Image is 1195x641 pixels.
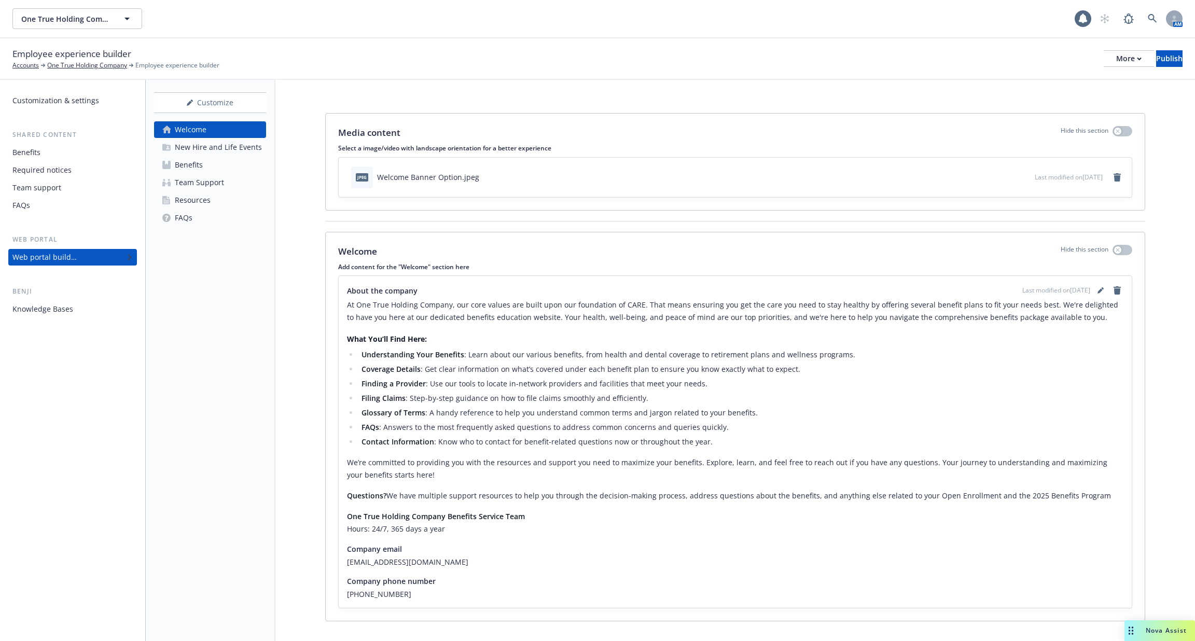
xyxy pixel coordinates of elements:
p: Welcome [338,245,377,258]
strong: Glossary of Terms [362,408,425,417]
div: More [1116,51,1142,66]
strong: Contact Information [362,437,434,447]
button: One True Holding Company [12,8,142,29]
a: Knowledge Bases [8,301,137,317]
li: : Step-by-step guidance on how to file claims smoothly and efficiently. [358,392,1123,405]
div: Benji [8,286,137,297]
p: Add content for the "Welcome" section here [338,262,1132,271]
p: We’re committed to providing you with the resources and support you need to maximize your benefit... [347,456,1123,481]
li: : Get clear information on what’s covered under each benefit plan to ensure you know exactly what... [358,363,1123,375]
li: : Know who to contact for benefit-related questions now or throughout the year. [358,436,1123,448]
h6: Hours: 24/7, 365 days a year [347,523,1123,535]
div: Welcome [175,121,206,138]
div: Welcome Banner Option.jpeg [377,172,479,183]
span: Company email [347,544,402,554]
a: Benefits [8,144,137,161]
div: Customization & settings [12,92,99,109]
div: Knowledge Bases [12,301,73,317]
a: remove [1111,284,1123,297]
button: preview file [1021,172,1031,183]
div: Shared content [8,130,137,140]
span: About the company [347,285,418,296]
a: Customization & settings [8,92,137,109]
div: FAQs [175,210,192,226]
div: Customize [154,93,266,113]
button: download file [1005,172,1013,183]
a: Welcome [154,121,266,138]
a: remove [1111,171,1123,184]
a: Team support [8,179,137,196]
span: Employee experience builder [135,61,219,70]
button: Nova Assist [1124,620,1195,641]
p: At One True Holding Company, our core values are built upon our foundation of CARE. That means en... [347,299,1123,324]
div: Team Support [175,174,224,191]
span: Last modified on [DATE] [1035,173,1103,182]
strong: Finding a Provider [362,379,426,388]
a: FAQs [8,197,137,214]
div: Required notices [12,162,72,178]
li: : Answers to the most frequently asked questions to address common concerns and queries quickly. [358,421,1123,434]
strong: FAQs [362,422,379,432]
div: FAQs [12,197,30,214]
span: jpeg [356,173,368,181]
a: New Hire and Life Events [154,139,266,156]
strong: Questions? [347,491,386,500]
strong: Understanding Your Benefits [362,350,464,359]
span: One True Holding Company [21,13,111,24]
div: Benefits [12,144,40,161]
div: Benefits [175,157,203,173]
div: Resources [175,192,211,208]
a: Search [1142,8,1163,29]
a: Resources [154,192,266,208]
p: We have multiple support resources to help you through the decision-making process, address quest... [347,490,1123,502]
li: : Learn about our various benefits, from health and dental coverage to retirement plans and welln... [358,349,1123,361]
span: [PHONE_NUMBER] [347,589,1123,600]
div: Team support [12,179,61,196]
p: Hide this section [1061,245,1108,258]
div: Web portal [8,234,137,245]
a: editPencil [1094,284,1107,297]
p: Media content [338,126,400,140]
a: Required notices [8,162,137,178]
li: : A handy reference to help you understand common terms and jargon related to your benefits. [358,407,1123,419]
button: Customize [154,92,266,113]
strong: One True Holding Company Benefits Service Team [347,511,525,521]
a: FAQs [154,210,266,226]
button: More [1104,50,1154,67]
a: One True Holding Company [47,61,127,70]
a: Team Support [154,174,266,191]
span: Last modified on [DATE] [1022,286,1090,295]
a: Report a Bug [1118,8,1139,29]
strong: What You’ll Find Here: [347,334,427,344]
span: Nova Assist [1146,626,1187,635]
div: New Hire and Life Events [175,139,262,156]
a: Benefits [154,157,266,173]
a: Web portal builder [8,249,137,266]
div: Publish [1156,51,1183,66]
strong: Coverage Details [362,364,421,374]
button: Publish [1156,50,1183,67]
span: Company phone number [347,576,436,587]
div: Web portal builder [12,249,77,266]
p: Select a image/video with landscape orientation for a better experience [338,144,1132,152]
p: Hide this section [1061,126,1108,140]
a: Accounts [12,61,39,70]
span: Employee experience builder [12,47,131,61]
div: Drag to move [1124,620,1137,641]
a: Start snowing [1094,8,1115,29]
strong: Filing Claims [362,393,406,403]
li: : Use our tools to locate in-network providers and facilities that meet your needs. [358,378,1123,390]
span: [EMAIL_ADDRESS][DOMAIN_NAME] [347,556,1123,567]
